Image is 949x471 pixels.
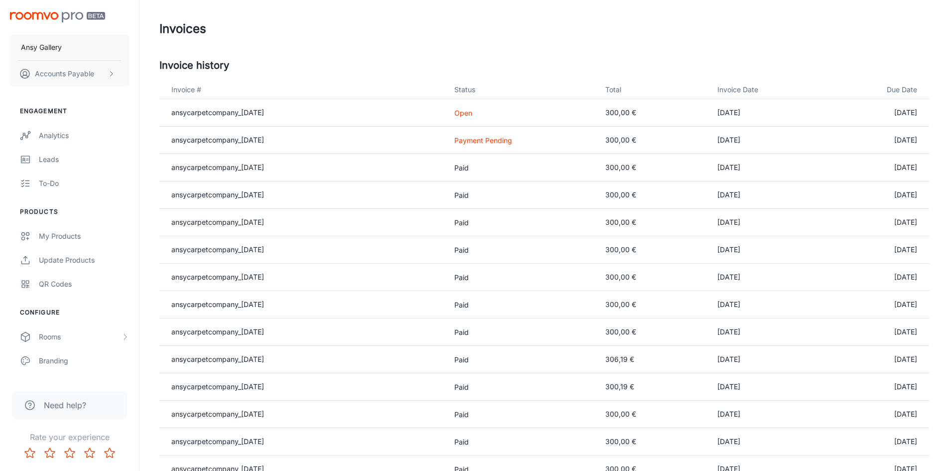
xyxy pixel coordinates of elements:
[171,163,264,171] a: ansycarpetcompany_[DATE]
[597,264,709,291] td: 300,00 €
[597,291,709,318] td: 300,00 €
[454,382,589,392] p: Paid
[39,255,129,266] div: Update Products
[597,181,709,209] td: 300,00 €
[39,154,129,165] div: Leads
[597,318,709,346] td: 300,00 €
[597,209,709,236] td: 300,00 €
[597,346,709,373] td: 306,19 €
[171,327,264,336] a: ansycarpetcompany_[DATE]
[709,209,826,236] td: [DATE]
[171,300,264,309] a: ansycarpetcompany_[DATE]
[709,264,826,291] td: [DATE]
[21,42,62,53] p: Ansy Gallery
[60,443,80,463] button: Rate 3 star
[171,245,264,254] a: ansycarpetcompany_[DATE]
[39,355,129,366] div: Branding
[454,135,589,146] p: Payment Pending
[10,61,129,87] button: Accounts Payable
[597,428,709,456] td: 300,00 €
[454,272,589,283] p: Paid
[826,401,929,428] td: [DATE]
[39,331,121,342] div: Rooms
[597,127,709,154] td: 300,00 €
[159,58,929,73] h5: Invoice history
[709,346,826,373] td: [DATE]
[35,68,94,79] p: Accounts Payable
[709,401,826,428] td: [DATE]
[454,354,589,365] p: Paid
[826,209,929,236] td: [DATE]
[39,279,129,290] div: QR Codes
[44,399,86,411] span: Need help?
[40,443,60,463] button: Rate 2 star
[171,437,264,446] a: ansycarpetcompany_[DATE]
[454,327,589,337] p: Paid
[826,318,929,346] td: [DATE]
[826,264,929,291] td: [DATE]
[446,81,597,99] th: Status
[709,99,826,127] td: [DATE]
[597,99,709,127] td: 300,00 €
[171,218,264,226] a: ansycarpetcompany_[DATE]
[39,231,129,242] div: My Products
[709,154,826,181] td: [DATE]
[39,178,129,189] div: To-do
[826,373,929,401] td: [DATE]
[709,318,826,346] td: [DATE]
[709,291,826,318] td: [DATE]
[171,190,264,199] a: ansycarpetcompany_[DATE]
[159,81,446,99] th: Invoice #
[826,291,929,318] td: [DATE]
[826,154,929,181] td: [DATE]
[454,217,589,228] p: Paid
[597,154,709,181] td: 300,00 €
[709,373,826,401] td: [DATE]
[709,236,826,264] td: [DATE]
[10,12,105,22] img: Roomvo PRO Beta
[171,108,264,117] a: ansycarpetcompany_[DATE]
[826,236,929,264] td: [DATE]
[39,130,129,141] div: Analytics
[454,245,589,255] p: Paid
[709,428,826,456] td: [DATE]
[597,401,709,428] td: 300,00 €
[171,355,264,363] a: ansycarpetcompany_[DATE]
[171,382,264,391] a: ansycarpetcompany_[DATE]
[454,162,589,173] p: Paid
[597,236,709,264] td: 300,00 €
[709,127,826,154] td: [DATE]
[171,273,264,281] a: ansycarpetcompany_[DATE]
[826,428,929,456] td: [DATE]
[454,409,589,420] p: Paid
[20,443,40,463] button: Rate 1 star
[597,373,709,401] td: 300,19 €
[826,99,929,127] td: [DATE]
[171,136,264,144] a: ansycarpetcompany_[DATE]
[709,181,826,209] td: [DATE]
[709,81,826,99] th: Invoice Date
[826,346,929,373] td: [DATE]
[454,108,589,118] p: Open
[826,127,929,154] td: [DATE]
[826,181,929,209] td: [DATE]
[159,20,206,38] h1: Invoices
[826,81,929,99] th: Due Date
[454,300,589,310] p: Paid
[454,437,589,447] p: Paid
[100,443,120,463] button: Rate 5 star
[10,34,129,60] button: Ansy Gallery
[597,81,709,99] th: Total
[171,410,264,418] a: ansycarpetcompany_[DATE]
[8,431,131,443] p: Rate your experience
[39,379,129,390] div: Texts
[454,190,589,200] p: Paid
[80,443,100,463] button: Rate 4 star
